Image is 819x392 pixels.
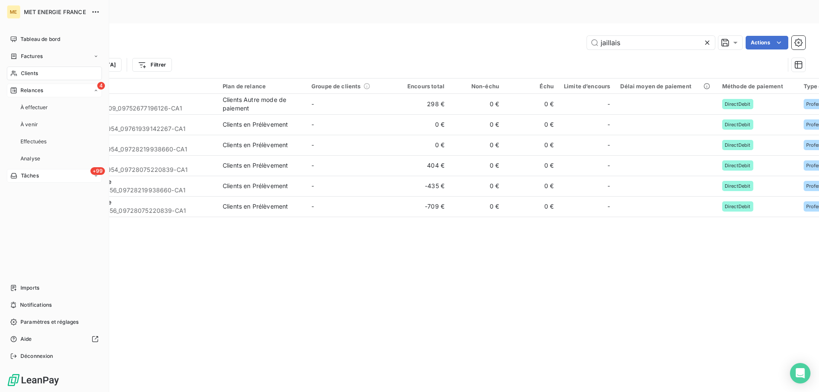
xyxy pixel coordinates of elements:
span: DirectDebit [725,163,751,168]
span: METFRA000000954_09728075220839-CA1 [59,166,212,174]
td: 0 € [450,196,504,217]
div: Clients en Prélèvement [223,202,288,211]
span: DirectDebit [725,204,751,209]
td: 0 € [504,196,559,217]
img: Logo LeanPay [7,373,60,387]
td: 0 € [450,176,504,196]
span: Déconnexion [20,352,53,360]
span: 4 [97,82,105,90]
td: 0 € [504,114,559,135]
span: Paramètres et réglages [20,318,78,326]
div: Méthode de paiement [722,83,793,90]
span: METFRA000000954_09761939142267-CA1 [59,125,212,133]
span: Effectuées [20,138,47,145]
span: DirectDebit [725,102,751,107]
input: Rechercher [587,36,715,49]
span: - [311,203,314,210]
div: Plan de relance [223,83,301,90]
td: 0 € [395,114,450,135]
td: 0 € [504,176,559,196]
span: - [311,182,314,189]
td: 404 € [395,155,450,176]
td: 0 € [450,114,504,135]
div: Délai moyen de paiement [620,83,712,90]
span: À venir [20,121,38,128]
span: METFRA000011009_09752677196126-CA1 [59,104,212,113]
td: 0 € [504,135,559,155]
span: METFRA000010456_09728075220839-CA1 [59,206,212,215]
span: Aide [20,335,32,343]
span: Tableau de bord [20,35,60,43]
span: - [607,141,610,149]
div: Encours total [400,83,444,90]
div: Clients en Prélèvement [223,141,288,149]
td: -709 € [395,196,450,217]
span: +99 [90,167,105,175]
span: Analyse [20,155,40,163]
div: Non-échu [455,83,499,90]
span: Tâches [21,172,39,180]
td: 0 € [450,135,504,155]
span: Groupe de clients [311,83,361,90]
div: Clients en Prélèvement [223,120,288,129]
div: Open Intercom Messenger [790,363,810,383]
span: À effectuer [20,104,48,111]
span: - [311,162,314,169]
span: METFRA000010456_09728219938660-CA1 [59,186,212,195]
span: DirectDebit [725,183,751,189]
div: Échu [509,83,554,90]
span: Imports [20,284,39,292]
span: DirectDebit [725,142,751,148]
td: 0 € [450,94,504,114]
td: 0 € [504,94,559,114]
div: Clients Autre mode de paiement [223,96,301,113]
span: - [607,120,610,129]
span: Relances [20,87,43,94]
span: - [311,100,314,107]
span: DirectDebit [725,122,751,127]
td: 0 € [450,155,504,176]
span: - [607,161,610,170]
span: Factures [21,52,43,60]
span: METFRA000000954_09728219938660-CA1 [59,145,212,154]
span: Clients [21,70,38,77]
span: - [607,182,610,190]
td: -435 € [395,176,450,196]
span: - [311,121,314,128]
button: Actions [746,36,788,49]
div: Limite d’encours [564,83,610,90]
td: 0 € [504,155,559,176]
td: 0 € [395,135,450,155]
span: - [607,202,610,211]
div: Clients en Prélèvement [223,161,288,170]
div: Clients en Prélèvement [223,182,288,190]
span: - [311,141,314,148]
span: Notifications [20,301,52,309]
span: - [607,100,610,108]
button: Filtrer [132,58,171,72]
td: 298 € [395,94,450,114]
a: Aide [7,332,102,346]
